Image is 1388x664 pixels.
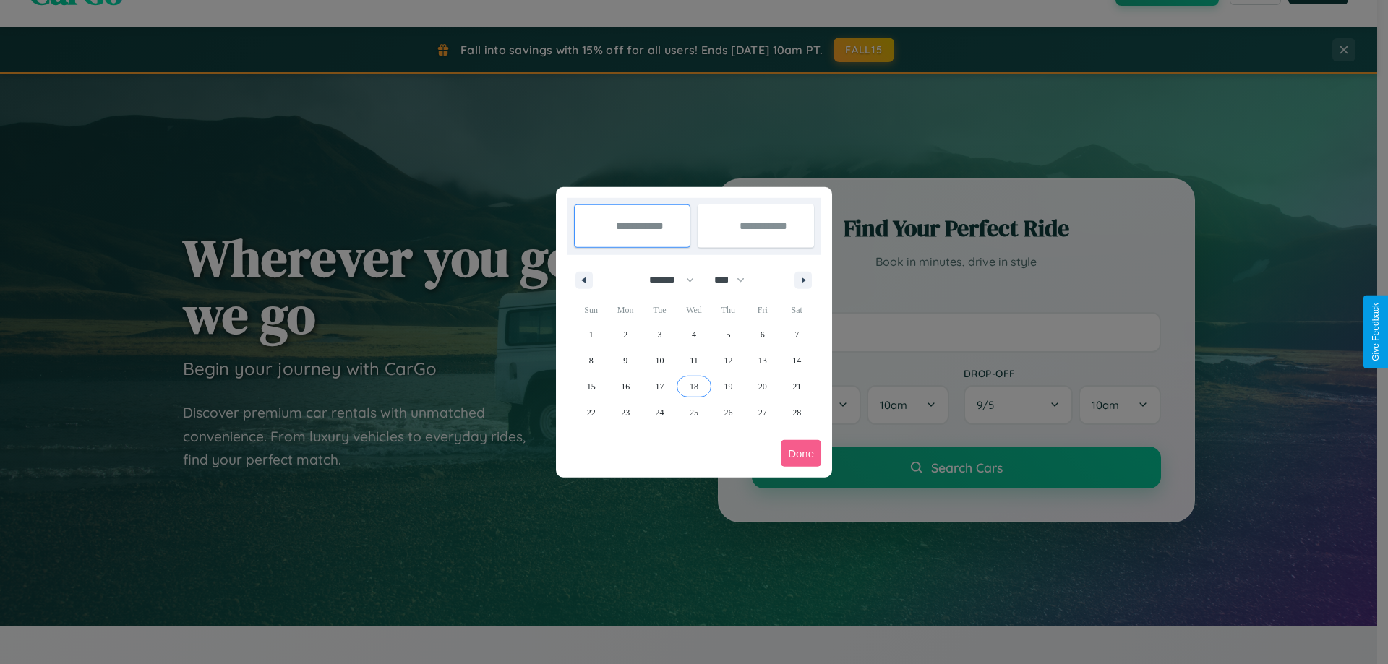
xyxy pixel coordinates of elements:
span: 3 [658,322,662,348]
button: 21 [780,374,814,400]
span: Mon [608,298,642,322]
span: 28 [792,400,801,426]
span: Fri [745,298,779,322]
button: 28 [780,400,814,426]
button: 27 [745,400,779,426]
button: 4 [677,322,711,348]
span: 12 [724,348,732,374]
button: 10 [643,348,677,374]
button: 25 [677,400,711,426]
span: 25 [690,400,698,426]
span: 19 [724,374,732,400]
button: 9 [608,348,642,374]
button: 2 [608,322,642,348]
button: 20 [745,374,779,400]
span: 23 [621,400,630,426]
span: 7 [794,322,799,348]
button: 6 [745,322,779,348]
button: 14 [780,348,814,374]
button: 7 [780,322,814,348]
span: 24 [656,400,664,426]
span: Thu [711,298,745,322]
button: 26 [711,400,745,426]
span: 26 [724,400,732,426]
button: 23 [608,400,642,426]
span: Wed [677,298,711,322]
button: 8 [574,348,608,374]
button: 19 [711,374,745,400]
span: 18 [690,374,698,400]
span: 16 [621,374,630,400]
button: 16 [608,374,642,400]
span: 15 [587,374,596,400]
button: 13 [745,348,779,374]
span: 9 [623,348,627,374]
span: 11 [690,348,698,374]
span: 27 [758,400,767,426]
span: Tue [643,298,677,322]
button: 18 [677,374,711,400]
button: 11 [677,348,711,374]
span: 13 [758,348,767,374]
button: 5 [711,322,745,348]
span: 14 [792,348,801,374]
button: Done [781,440,821,467]
button: 15 [574,374,608,400]
button: 1 [574,322,608,348]
span: 1 [589,322,594,348]
button: 3 [643,322,677,348]
span: 8 [589,348,594,374]
span: 2 [623,322,627,348]
span: 22 [587,400,596,426]
div: Give Feedback [1371,303,1381,361]
span: 21 [792,374,801,400]
button: 12 [711,348,745,374]
span: Sat [780,298,814,322]
span: 5 [726,322,730,348]
button: 22 [574,400,608,426]
span: 6 [761,322,765,348]
button: 17 [643,374,677,400]
span: 20 [758,374,767,400]
span: Sun [574,298,608,322]
span: 10 [656,348,664,374]
span: 4 [692,322,696,348]
span: 17 [656,374,664,400]
button: 24 [643,400,677,426]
